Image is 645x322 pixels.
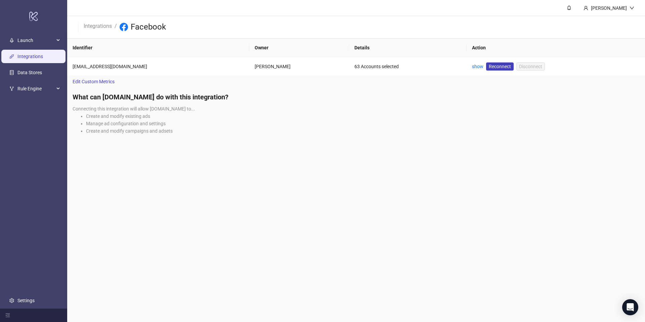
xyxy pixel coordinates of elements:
span: Rule Engine [17,82,54,95]
th: Details [349,39,467,57]
li: Create and modify campaigns and adsets [86,127,640,135]
a: Integrations [17,54,43,59]
a: Integrations [82,22,113,29]
span: fork [9,86,14,91]
div: [PERSON_NAME] [588,4,630,12]
div: [EMAIL_ADDRESS][DOMAIN_NAME] [73,63,244,70]
span: rocket [9,38,14,43]
a: Data Stores [17,70,42,75]
span: Reconnect [489,63,511,70]
th: Action [467,39,645,57]
div: Open Intercom Messenger [622,299,638,315]
a: Reconnect [486,62,514,71]
button: Disconnect [516,62,545,71]
span: Connecting this integration will allow [DOMAIN_NAME] to... [73,106,195,111]
li: / [115,22,117,33]
span: user [584,6,588,10]
a: Edit Custom Metrics [67,76,120,87]
span: Edit Custom Metrics [73,78,115,85]
h4: What can [DOMAIN_NAME] do with this integration? [73,92,640,102]
span: Launch [17,34,54,47]
a: Settings [17,298,35,303]
div: 63 Accounts selected [354,63,461,70]
span: down [630,6,634,10]
th: Owner [249,39,349,57]
li: Create and modify existing ads [86,112,640,120]
li: Manage ad configuration and settings [86,120,640,127]
span: bell [567,5,571,10]
div: [PERSON_NAME] [255,63,344,70]
th: Identifier [67,39,249,57]
h3: Facebook [131,22,166,33]
span: menu-fold [5,313,10,318]
a: show [472,64,483,69]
